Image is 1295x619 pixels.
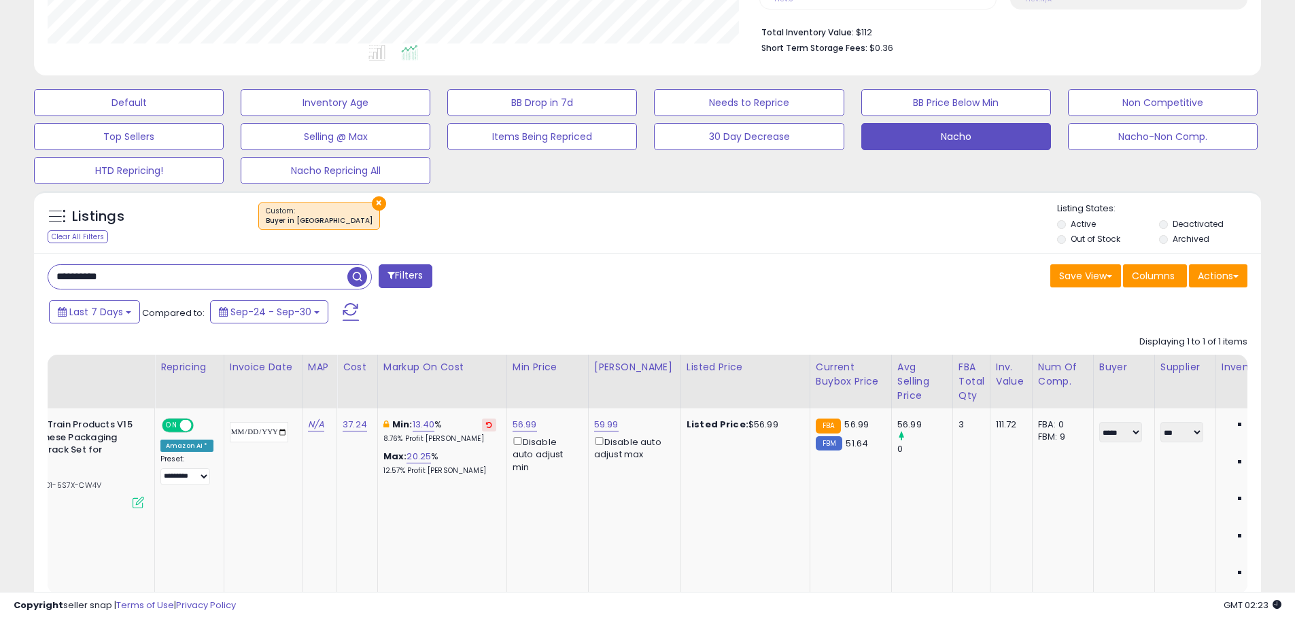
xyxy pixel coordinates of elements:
span: Columns [1132,269,1175,283]
div: Buyer in [GEOGRAPHIC_DATA] [266,216,373,226]
th: CSV column name: cust_attr_1_Buyer [1093,355,1154,408]
button: BB Price Below Min [861,89,1051,116]
div: 3 [959,419,980,431]
p: 8.76% Profit [PERSON_NAME] [383,434,496,444]
small: FBM [816,436,842,450]
div: Markup on Cost [383,360,501,374]
div: 111.72 [996,419,1022,431]
div: Avg Selling Price [897,360,947,403]
strong: Copyright [14,599,63,612]
p: Listing States: [1057,202,1261,215]
a: Privacy Policy [176,599,236,612]
label: Deactivated [1173,218,1224,230]
div: MAP [308,360,331,374]
div: Disable auto adjust max [594,434,670,461]
div: $56.99 [687,419,799,431]
div: FBM: 9 [1038,431,1083,443]
button: Actions [1189,264,1247,287]
button: Save View [1050,264,1121,287]
div: Buyer [1099,360,1149,374]
button: Sep-24 - Sep-30 [210,300,328,323]
span: Last 7 Days [69,305,123,319]
span: ON [163,420,180,431]
a: N/A [308,418,324,431]
span: 2025-10-10 02:23 GMT [1224,599,1281,612]
button: Nacho [861,123,1051,150]
button: Top Sellers [34,123,224,150]
li: $112 [761,23,1237,39]
div: Supplier [1160,360,1210,374]
a: 56.99 [513,418,537,431]
b: Min: [392,418,413,431]
button: Filters [379,264,432,288]
span: 51.64 [846,437,868,450]
button: Inventory Age [241,89,430,116]
button: Columns [1123,264,1187,287]
b: Listed Price: [687,418,748,431]
b: Short Term Storage Fees: [761,42,867,54]
a: Terms of Use [116,599,174,612]
div: Clear All Filters [48,230,108,243]
button: HTD Repricing! [34,157,224,184]
div: seller snap | | [14,599,236,612]
label: Out of Stock [1071,233,1120,245]
button: Nacho Repricing All [241,157,430,184]
p: 12.57% Profit [PERSON_NAME] [383,466,496,476]
button: 30 Day Decrease [654,123,844,150]
div: Amazon AI * [160,440,213,452]
div: Min Price [513,360,583,374]
button: BB Drop in 7d [447,89,637,116]
a: 59.99 [594,418,619,431]
div: Preset: [160,455,213,485]
button: Items Being Repriced [447,123,637,150]
div: Cost [343,360,372,374]
b: Max: [383,450,407,463]
h5: Listings [72,207,124,226]
button: Non Competitive [1068,89,1258,116]
span: Compared to: [142,306,205,319]
button: Default [34,89,224,116]
button: Selling @ Max [241,123,430,150]
a: 20.25 [407,450,431,463]
div: 56.99 [897,419,952,431]
span: | SKU: O1-5S7X-CW4V [16,480,101,491]
div: FBA Total Qty [959,360,984,403]
div: Displaying 1 to 1 of 1 items [1139,336,1247,349]
span: Custom: [266,206,373,226]
th: The percentage added to the cost of goods (COGS) that forms the calculator for Min & Max prices. [377,355,506,408]
button: Nacho-Non Comp. [1068,123,1258,150]
a: 37.24 [343,418,367,431]
div: Invoice Date [230,360,296,374]
b: Total Inventory Value: [761,26,854,38]
label: Archived [1173,233,1209,245]
span: $0.36 [869,41,893,54]
div: Repricing [160,360,218,374]
div: Current Buybox Price [816,360,886,389]
th: CSV column name: cust_attr_3_Invoice Date [224,355,302,408]
div: FBA: 0 [1038,419,1083,431]
div: Listed Price [687,360,804,374]
span: 56.99 [844,418,869,431]
div: Disable auto adjust min [513,434,578,474]
label: Active [1071,218,1096,230]
div: % [383,419,496,444]
small: FBA [816,419,841,434]
span: Sep-24 - Sep-30 [230,305,311,319]
div: Inv. value [996,360,1026,389]
div: [PERSON_NAME] [594,360,675,374]
a: 13.40 [413,418,435,431]
button: × [372,196,386,211]
th: CSV column name: cust_attr_2_Supplier [1154,355,1215,408]
span: OFF [192,420,213,431]
div: 0 [897,443,952,455]
div: Num of Comp. [1038,360,1088,389]
button: Needs to Reprice [654,89,844,116]
button: Last 7 Days [49,300,140,323]
div: % [383,450,496,476]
